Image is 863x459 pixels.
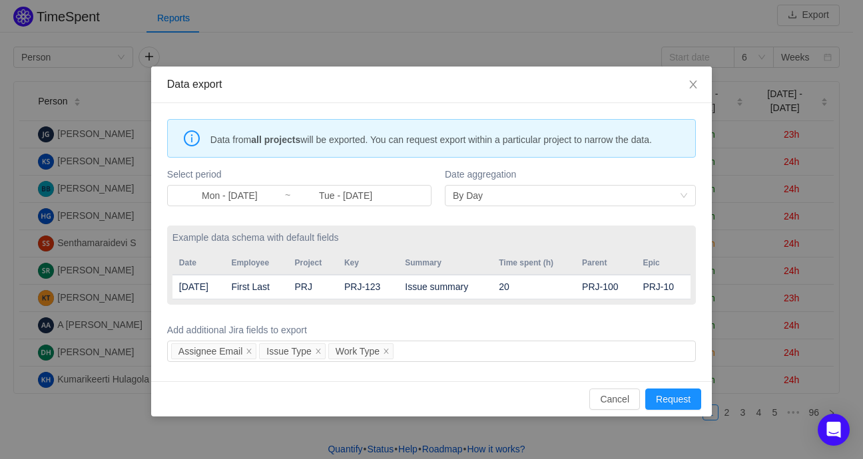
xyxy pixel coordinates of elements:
[818,414,850,446] div: Open Intercom Messenger
[398,251,492,275] th: Summary
[171,343,257,359] li: Assignee Email
[445,168,696,182] label: Date aggregation
[167,323,696,337] label: Add additional Jira fields to export
[224,275,288,299] td: First Last
[383,348,390,356] i: icon: close
[315,348,322,356] i: icon: close
[291,188,400,203] input: End date
[688,79,699,90] i: icon: close
[492,251,575,275] th: Time spent (h)
[398,275,492,299] td: Issue summary
[288,251,338,275] th: Project
[338,275,398,299] td: PRJ-123
[175,188,284,203] input: Start date
[251,134,300,145] strong: all projects
[172,251,225,275] th: Date
[636,275,691,299] td: PRJ-10
[266,344,311,359] div: Issue Type
[589,388,640,410] button: Cancel
[645,388,701,410] button: Request
[453,186,483,206] div: By Day
[167,168,431,182] label: Select period
[675,67,712,104] button: Close
[680,192,688,201] i: icon: down
[178,344,243,359] div: Assignee Email
[492,275,575,299] td: 20
[575,275,636,299] td: PRJ-100
[575,251,636,275] th: Parent
[288,275,338,299] td: PRJ
[210,132,685,147] span: Data from will be exported. You can request export within a particular project to narrow the data.
[167,77,696,92] div: Data export
[224,251,288,275] th: Employee
[336,344,380,359] div: Work Type
[328,343,394,359] li: Work Type
[338,251,398,275] th: Key
[172,231,691,245] label: Example data schema with default fields
[259,343,325,359] li: Issue Type
[184,130,200,146] i: icon: info-circle
[172,275,225,299] td: [DATE]
[636,251,691,275] th: Epic
[246,348,252,356] i: icon: close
